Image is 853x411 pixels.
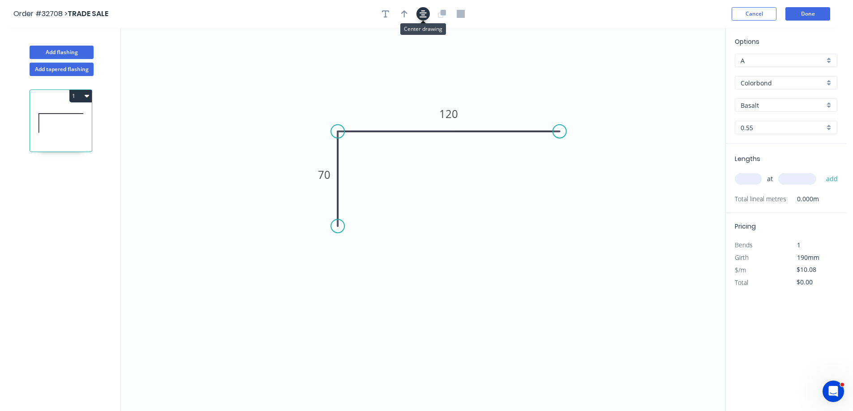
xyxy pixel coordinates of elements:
button: Add tapered flashing [30,63,94,76]
button: 1 [69,90,92,102]
div: Center drawing [400,23,446,35]
button: Add flashing [30,46,94,59]
span: Girth [735,253,749,262]
span: 190mm [797,253,819,262]
span: Bends [735,241,753,249]
tspan: 70 [318,167,330,182]
span: Total [735,278,748,287]
button: Cancel [732,7,776,21]
input: Material [741,78,824,88]
iframe: Intercom live chat [823,381,844,402]
span: Options [735,37,759,46]
span: 0.000m [786,193,819,205]
tspan: 120 [439,106,458,121]
span: Pricing [735,222,756,231]
button: Done [785,7,830,21]
span: TRADE SALE [68,8,108,19]
button: add [822,171,843,186]
input: Thickness [741,123,824,132]
span: 1 [797,241,801,249]
input: Price level [741,56,824,65]
span: Lengths [735,154,760,163]
span: $/m [735,266,746,274]
svg: 0 [121,28,725,411]
span: Order #32708 > [13,8,68,19]
span: at [767,173,773,185]
input: Colour [741,101,824,110]
span: Total lineal metres [735,193,786,205]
